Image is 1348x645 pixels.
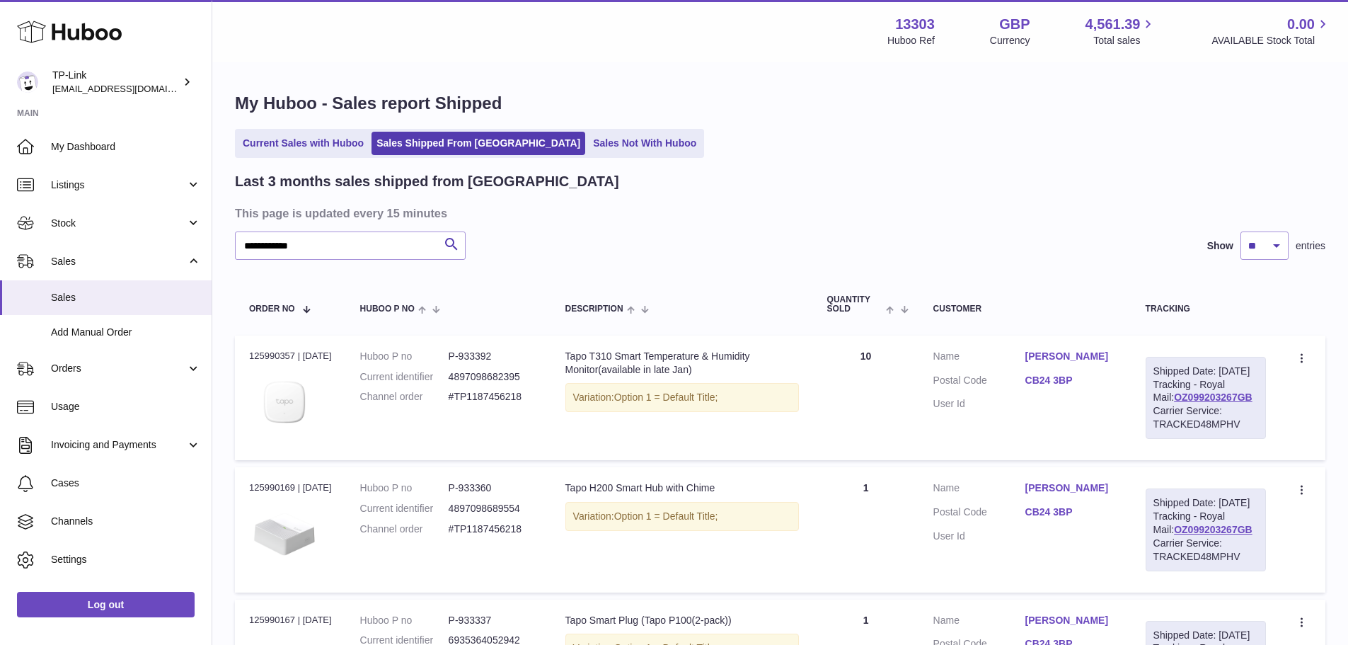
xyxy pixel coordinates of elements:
span: entries [1296,239,1325,253]
dt: Huboo P no [360,481,449,495]
a: 4,561.39 Total sales [1085,15,1157,47]
dt: Channel order [360,390,449,404]
dt: Current identifier [360,502,449,515]
dd: P-933392 [449,350,537,363]
dd: 4897098689554 [449,502,537,515]
dd: 4897098682395 [449,370,537,384]
h3: This page is updated every 15 minutes [235,205,1322,221]
div: Currency [990,34,1030,47]
span: Option 1 = Default Title; [614,510,718,522]
td: 1 [813,467,919,592]
a: Sales Shipped From [GEOGRAPHIC_DATA] [371,132,585,155]
dt: Huboo P no [360,350,449,363]
div: 125990357 | [DATE] [249,350,332,363]
a: OZ099203267GB [1174,392,1252,403]
span: AVAILABLE Stock Total [1211,34,1331,47]
span: Sales [51,291,201,304]
dt: Name [933,350,1025,367]
span: Stock [51,217,186,230]
img: Tapo_T310_1_large_20221020063800b.jpg [249,367,320,438]
dt: User Id [933,530,1025,543]
div: Variation: [565,502,799,531]
span: Listings [51,178,186,192]
a: Sales Not With Huboo [588,132,701,155]
a: 0.00 AVAILABLE Stock Total [1211,15,1331,47]
span: Option 1 = Default Title; [614,392,718,403]
dt: Name [933,481,1025,498]
div: 125990169 | [DATE] [249,481,332,494]
span: Quantity Sold [827,295,883,314]
a: OZ099203267GB [1174,524,1252,535]
span: Total sales [1093,34,1156,47]
span: 0.00 [1287,15,1315,34]
span: Sales [51,255,186,268]
strong: 13303 [895,15,935,34]
div: TP-Link [52,69,180,96]
span: Orders [51,362,186,375]
dt: Postal Code [933,374,1025,391]
dt: Name [933,614,1025,631]
div: Variation: [565,383,799,412]
strong: GBP [999,15,1030,34]
div: Tapo H200 Smart Hub with Chime [565,481,799,495]
div: Carrier Service: TRACKED48MPHV [1153,404,1258,431]
span: Cases [51,476,201,490]
a: Current Sales with Huboo [238,132,369,155]
dd: P-933360 [449,481,537,495]
div: Tapo T310 Smart Temperature & Humidity Monitor(available in late Jan) [565,350,799,377]
div: Tapo Smart Plug (Tapo P100(2-pack)) [565,614,799,627]
td: 10 [813,336,919,460]
span: My Dashboard [51,140,201,154]
div: Shipped Date: [DATE] [1153,629,1258,642]
dt: Current identifier [360,370,449,384]
span: [EMAIL_ADDRESS][DOMAIN_NAME] [52,83,208,94]
div: Tracking - Royal Mail: [1146,489,1266,571]
span: 4,561.39 [1085,15,1141,34]
dd: #TP1187456218 [449,523,537,536]
div: Tracking - Royal Mail: [1146,357,1266,439]
dt: Channel order [360,523,449,536]
div: 125990167 | [DATE] [249,614,332,627]
a: [PERSON_NAME] [1025,614,1117,627]
dd: P-933337 [449,614,537,627]
div: Customer [933,304,1117,314]
div: Shipped Date: [DATE] [1153,496,1258,510]
h1: My Huboo - Sales report Shipped [235,92,1325,115]
div: Tracking [1146,304,1266,314]
span: Huboo P no [360,304,415,314]
a: CB24 3BP [1025,506,1117,519]
span: Channels [51,515,201,528]
dd: #TP1187456218 [449,390,537,404]
a: [PERSON_NAME] [1025,350,1117,363]
div: Shipped Date: [DATE] [1153,365,1258,378]
span: Invoicing and Payments [51,438,186,452]
img: 04_large_20230412092045b.png [249,499,320,570]
span: Settings [51,553,201,566]
a: [PERSON_NAME] [1025,481,1117,495]
span: Usage [51,400,201,413]
span: Add Manual Order [51,326,201,339]
span: Description [565,304,623,314]
a: CB24 3BP [1025,374,1117,387]
div: Carrier Service: TRACKED48MPHV [1153,537,1258,564]
label: Show [1207,239,1233,253]
h2: Last 3 months sales shipped from [GEOGRAPHIC_DATA] [235,172,619,191]
dt: Huboo P no [360,614,449,627]
dt: User Id [933,397,1025,411]
dt: Postal Code [933,506,1025,523]
span: Order No [249,304,295,314]
a: Log out [17,592,195,617]
div: Huboo Ref [887,34,935,47]
img: internalAdmin-13303@internal.huboo.com [17,72,38,93]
